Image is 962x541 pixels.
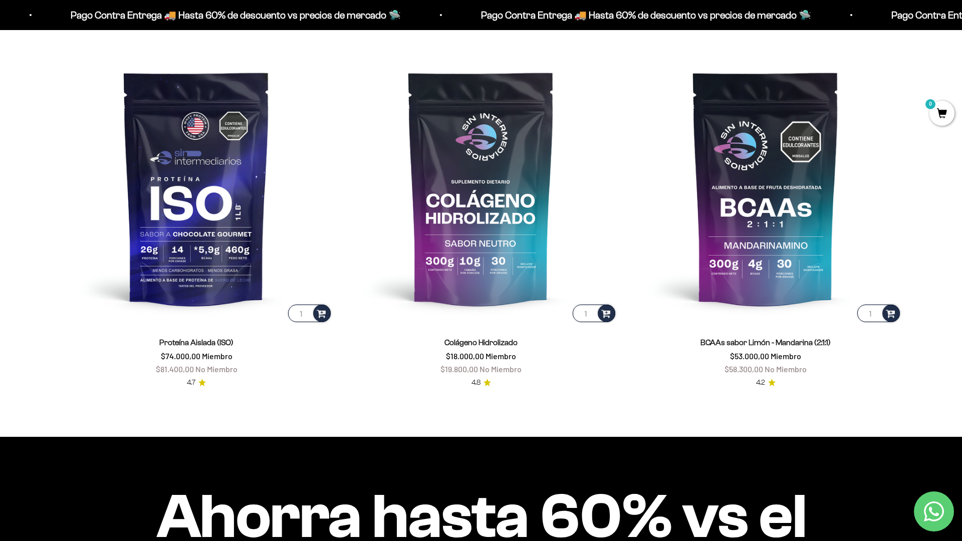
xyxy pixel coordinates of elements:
a: 4.74.7 de 5.0 estrellas [187,377,206,388]
span: No Miembro [479,364,522,374]
a: 4.84.8 de 5.0 estrellas [471,377,491,388]
span: $19.800,00 [440,364,478,374]
span: Miembro [202,351,232,361]
a: 4.24.2 de 5.0 estrellas [756,377,776,388]
a: BCAAs sabor Limón - Mandarina (2:1:1) [700,338,831,347]
mark: 0 [924,98,936,110]
p: Pago Contra Entrega 🚚 Hasta 60% de descuento vs precios de mercado 🛸 [455,7,786,23]
span: No Miembro [765,364,807,374]
span: No Miembro [195,364,237,374]
span: $74.000,00 [161,351,200,361]
span: Miembro [771,351,801,361]
span: 4.7 [187,377,195,388]
a: Proteína Aislada (ISO) [159,338,233,347]
span: $53.000,00 [730,351,769,361]
span: 4.2 [756,377,765,388]
a: Colágeno Hidrolizado [444,338,518,347]
span: $18.000,00 [446,351,484,361]
span: 4.8 [471,377,480,388]
p: Pago Contra Entrega 🚚 Hasta 60% de descuento vs precios de mercado 🛸 [45,7,375,23]
span: Miembro [486,351,516,361]
span: $58.300,00 [725,364,763,374]
a: 0 [929,109,954,120]
span: $81.400,00 [156,364,194,374]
